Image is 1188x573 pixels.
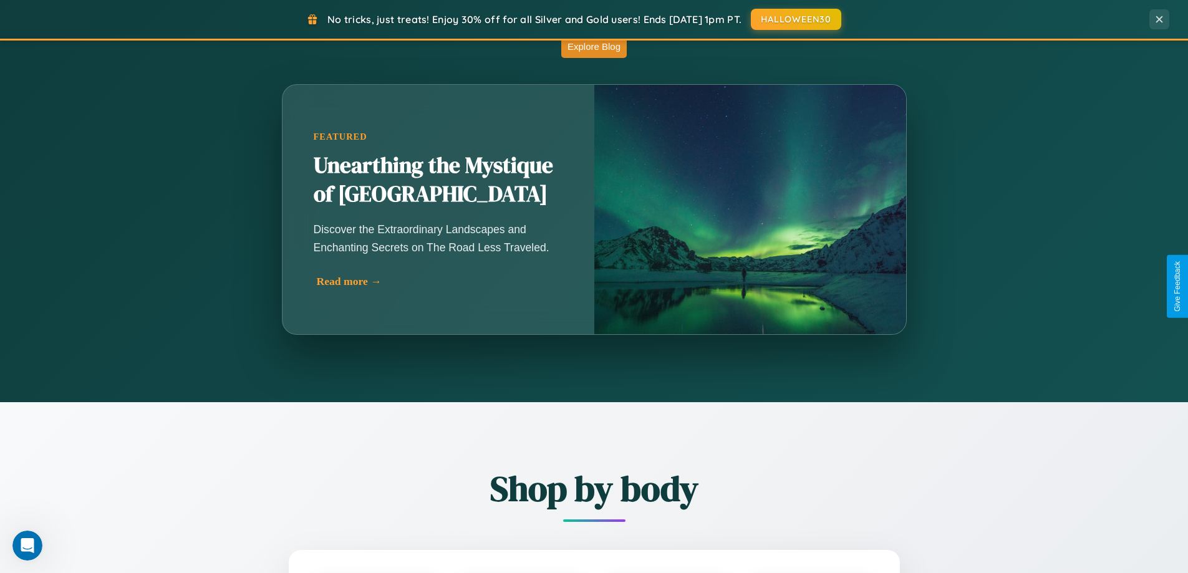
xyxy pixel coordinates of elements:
[751,9,841,30] button: HALLOWEEN30
[12,531,42,561] iframe: Intercom live chat
[561,35,627,58] button: Explore Blog
[314,132,563,142] div: Featured
[314,221,563,256] p: Discover the Extraordinary Landscapes and Enchanting Secrets on The Road Less Traveled.
[317,275,566,288] div: Read more →
[314,152,563,209] h2: Unearthing the Mystique of [GEOGRAPHIC_DATA]
[327,13,741,26] span: No tricks, just treats! Enjoy 30% off for all Silver and Gold users! Ends [DATE] 1pm PT.
[1173,261,1182,312] div: Give Feedback
[220,465,968,513] h2: Shop by body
